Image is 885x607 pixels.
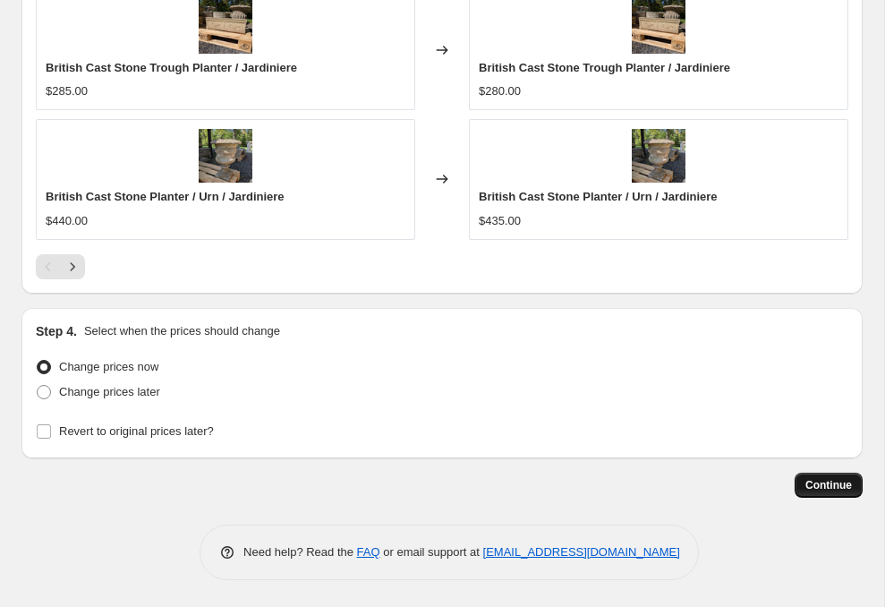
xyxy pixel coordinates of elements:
span: British Cast Stone Planter / Urn / Jardiniere [46,190,285,203]
span: Need help? Read the [243,545,357,559]
a: [EMAIL_ADDRESS][DOMAIN_NAME] [483,545,680,559]
a: FAQ [357,545,380,559]
span: or email support at [380,545,483,559]
span: British Cast Stone Planter / Urn / Jardiniere [479,190,718,203]
img: PXL_20250810_140950436_80x.jpg [199,129,252,183]
span: Change prices now [59,360,158,373]
span: British Cast Stone Trough Planter / Jardiniere [479,61,730,74]
span: Change prices later [59,385,160,398]
nav: Pagination [36,254,85,279]
h2: Step 4. [36,322,77,340]
span: Revert to original prices later? [59,424,214,438]
div: $280.00 [479,82,521,100]
button: Next [60,254,85,279]
div: $440.00 [46,212,88,230]
img: PXL_20250810_140950436_80x.jpg [632,129,685,183]
span: Continue [805,478,852,492]
p: Select when the prices should change [84,322,280,340]
button: Continue [795,473,863,498]
span: British Cast Stone Trough Planter / Jardiniere [46,61,297,74]
div: $435.00 [479,212,521,230]
div: $285.00 [46,82,88,100]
